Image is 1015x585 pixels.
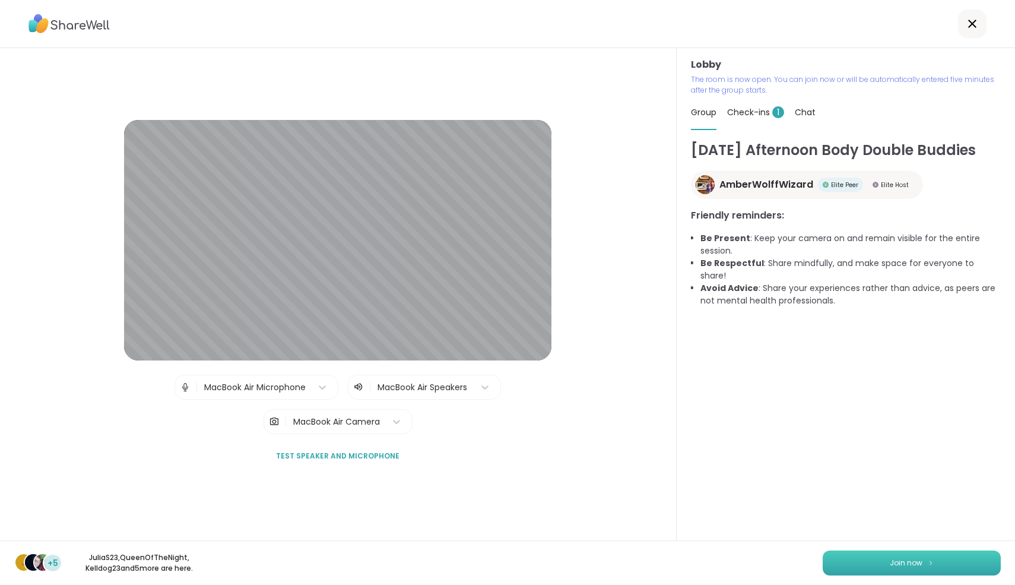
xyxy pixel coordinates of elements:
[691,170,923,199] a: AmberWolffWizardAmberWolffWizardElite PeerElite PeerElite HostElite Host
[873,182,878,188] img: Elite Host
[204,381,306,394] div: MacBook Air Microphone
[47,557,58,570] span: +5
[772,106,784,118] span: 1
[269,410,280,434] img: Camera
[890,558,922,568] span: Join now
[271,444,404,469] button: Test speaker and microphone
[823,551,1001,575] button: Join now
[831,181,858,189] span: Elite Peer
[195,375,198,399] span: |
[34,554,51,571] img: Kelldog23
[293,416,380,428] div: MacBook Air Camera
[700,232,750,244] b: Be Present
[700,232,1001,257] li: : Keep your camera on and remain visible for the entire session.
[276,451,399,461] span: Test speaker and microphone
[25,554,42,571] img: QueenOfTheNight
[284,410,287,434] span: |
[927,559,934,566] img: ShareWell Logomark
[700,282,1001,307] li: : Share your experiences rather than advice, as peers are not mental health professionals.
[700,257,764,269] b: Be Respectful
[28,10,110,37] img: ShareWell Logo
[700,282,759,294] b: Avoid Advice
[72,552,205,574] p: JuliaS23 , QueenOfTheNight , Kelldog23 and 5 more are here.
[719,178,813,192] span: AmberWolffWizard
[691,106,716,118] span: Group
[691,140,1001,161] h1: [DATE] Afternoon Body Double Buddies
[691,208,1001,223] h3: Friendly reminders:
[691,58,1001,72] h3: Lobby
[21,555,27,570] span: J
[881,181,909,189] span: Elite Host
[823,182,829,188] img: Elite Peer
[700,257,1001,282] li: : Share mindfully, and make space for everyone to share!
[180,375,191,399] img: Microphone
[795,106,816,118] span: Chat
[691,74,1001,96] p: The room is now open. You can join now or will be automatically entered five minutes after the gr...
[696,175,715,194] img: AmberWolffWizard
[369,380,372,394] span: |
[727,106,784,118] span: Check-ins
